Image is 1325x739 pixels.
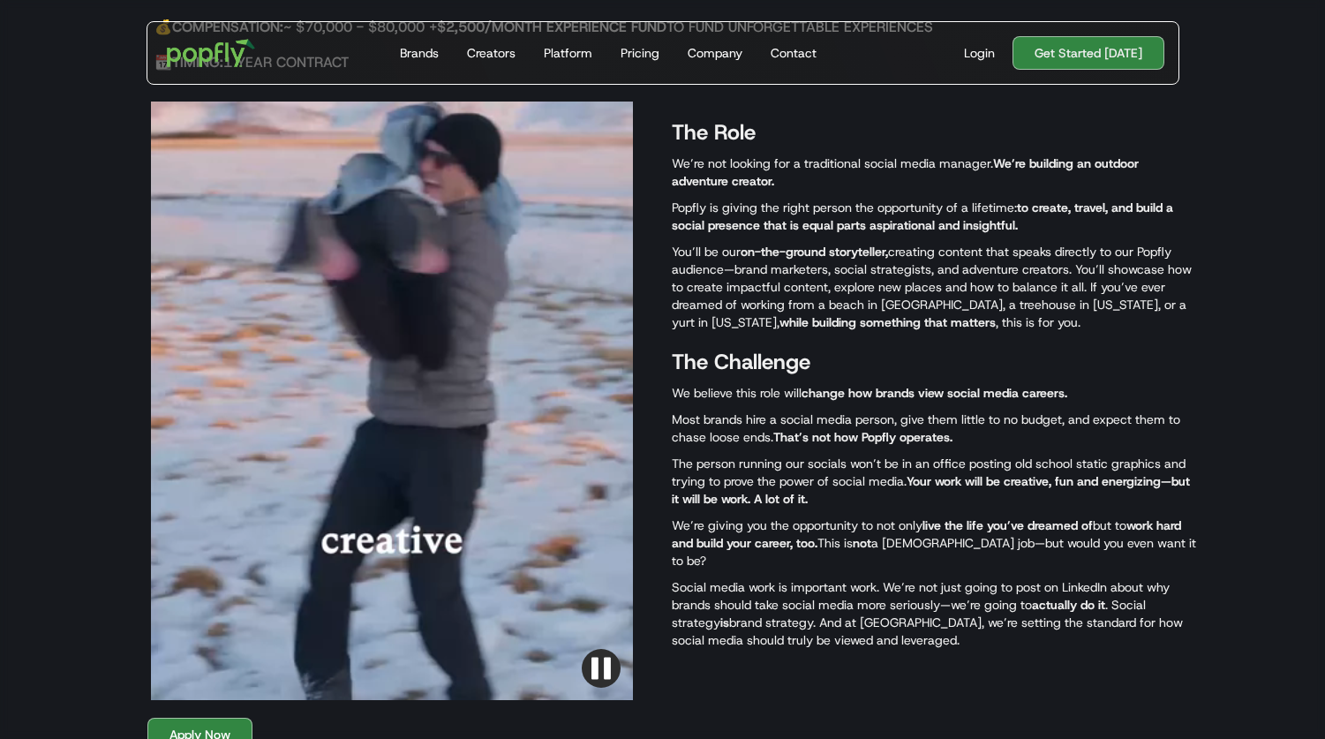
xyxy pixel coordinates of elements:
[764,22,824,84] a: Contact
[467,44,516,62] div: Creators
[957,44,1002,62] a: Login
[672,517,1196,569] p: We’re giving you the opportunity to not only but to This is a [DEMOGRAPHIC_DATA] job—but would yo...
[672,199,1196,234] p: Popfly is giving the right person the opportunity of a lifetime:
[672,155,1139,189] strong: We’re building an outdoor adventure creator.
[681,22,749,84] a: Company
[154,26,268,79] a: home
[672,578,1196,649] p: Social media work is important work. We’re not just going to post on LinkedIn about why brands sh...
[621,44,659,62] div: Pricing
[1013,36,1164,70] a: Get Started [DATE]
[964,44,995,62] div: Login
[437,18,666,36] strong: $2,500/month Experience Fund
[544,44,592,62] div: Platform
[582,649,621,688] img: Pause video
[1032,597,1105,613] strong: actually do it
[172,18,283,36] strong: Compensation:
[779,314,996,330] strong: while building something that matters
[853,535,871,551] strong: not
[741,244,888,260] strong: on-the-ground storyteller,
[773,429,952,445] strong: That’s not how Popfly operates.
[400,44,439,62] div: Brands
[672,473,1190,507] strong: Your work will be creative, fun and energizing—but it will be work. A lot of it.
[460,22,523,84] a: Creators
[672,384,1196,402] p: We believe this role will
[688,44,742,62] div: Company
[771,44,817,62] div: Contact
[672,517,1181,551] strong: work hard and build your career, too.
[672,455,1196,508] p: The person running our socials won’t be in an office posting old school static graphics and tryin...
[614,22,666,84] a: Pricing
[672,200,1173,233] strong: to create, travel, and build a social presence that is equal parts aspirational and insightful.
[154,17,960,38] h5: 💰 ~ $70,000 - $80,000 + to fund unforgettable experiences
[802,385,1067,401] strong: change how brands view social media careers.
[393,22,446,84] a: Brands
[672,348,810,376] strong: The Challenge
[672,118,756,147] strong: The Role
[672,243,1196,331] p: You’ll be our creating content that speaks directly to our Popfly audience—brand marketers, socia...
[537,22,599,84] a: Platform
[720,615,729,630] strong: is
[922,517,1093,533] strong: live the life you’ve dreamed of
[672,155,1196,190] p: We’re not looking for a traditional social media manager.
[672,411,1196,446] p: Most brands hire a social media person, give them little to no budget, and expect them to chase l...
